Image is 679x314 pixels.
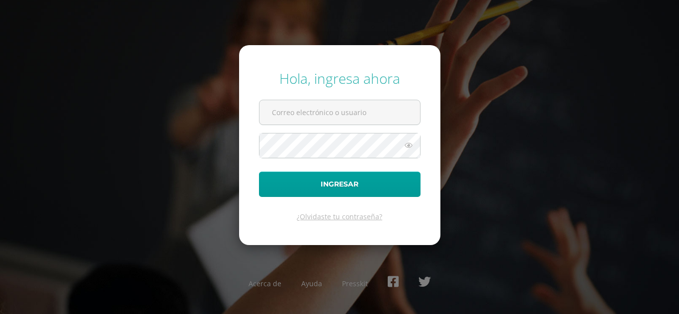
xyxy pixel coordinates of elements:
[297,212,382,221] a: ¿Olvidaste tu contraseña?
[259,69,421,88] div: Hola, ingresa ahora
[259,172,421,197] button: Ingresar
[342,279,368,288] a: Presskit
[259,100,420,125] input: Correo electrónico o usuario
[249,279,281,288] a: Acerca de
[301,279,322,288] a: Ayuda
